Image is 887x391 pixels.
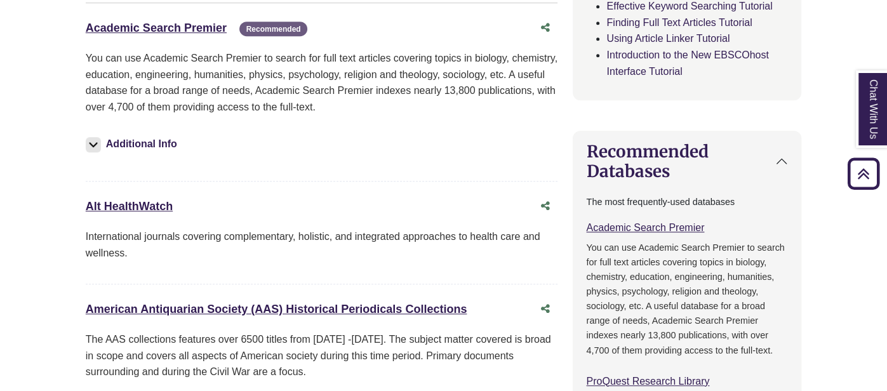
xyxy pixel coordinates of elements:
[532,194,557,218] button: Share this database
[586,222,704,233] a: Academic Search Premier
[86,22,227,34] a: Academic Search Premier
[86,229,558,261] p: International journals covering complementary, holistic, and integrated approaches to health care...
[86,200,173,213] a: Alt HealthWatch
[586,241,788,357] p: You can use Academic Search Premier to search for full text articles covering topics in biology, ...
[239,22,307,36] span: Recommended
[606,33,730,44] a: Using Article Linker Tutorial
[606,17,752,28] a: Finding Full Text Articles Tutorial
[532,297,557,321] button: Share this database
[606,50,768,77] a: Introduction to the New EBSCOhost Interface Tutorial
[86,135,181,153] button: Additional Info
[586,376,709,387] a: ProQuest Research Library
[86,331,558,380] p: The AAS collections features over 6500 titles from [DATE] -[DATE]. The subject matter covered is ...
[86,50,558,115] p: You can use Academic Search Premier to search for full text articles covering topics in biology, ...
[606,1,772,11] a: Effective Keyword Searching Tutorial
[573,131,801,191] button: Recommended Databases
[586,195,788,209] p: The most frequently-used databases
[86,303,467,315] a: American Antiquarian Society (AAS) Historical Periodicals Collections
[532,16,557,40] button: Share this database
[843,165,884,182] a: Back to Top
